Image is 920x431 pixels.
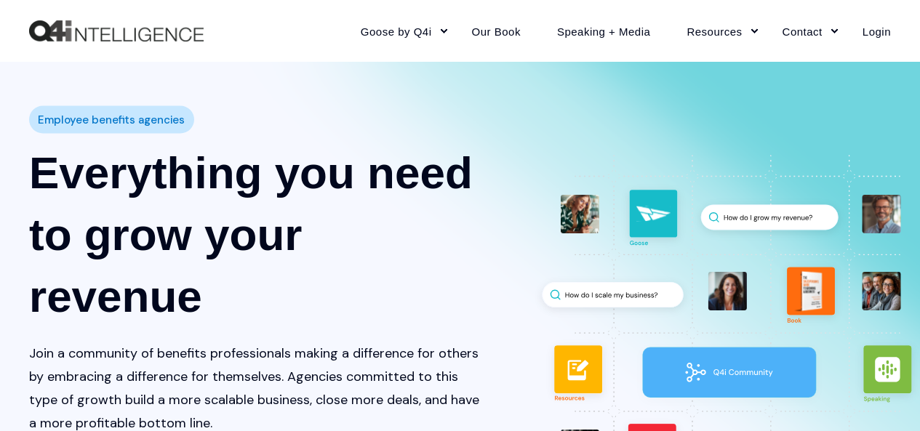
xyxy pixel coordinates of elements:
a: Back to Home [29,20,204,42]
h1: Everything you need to grow your revenue [29,141,486,326]
img: Q4intelligence, LLC logo [29,20,204,42]
span: Employee benefits agencies [38,109,185,130]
